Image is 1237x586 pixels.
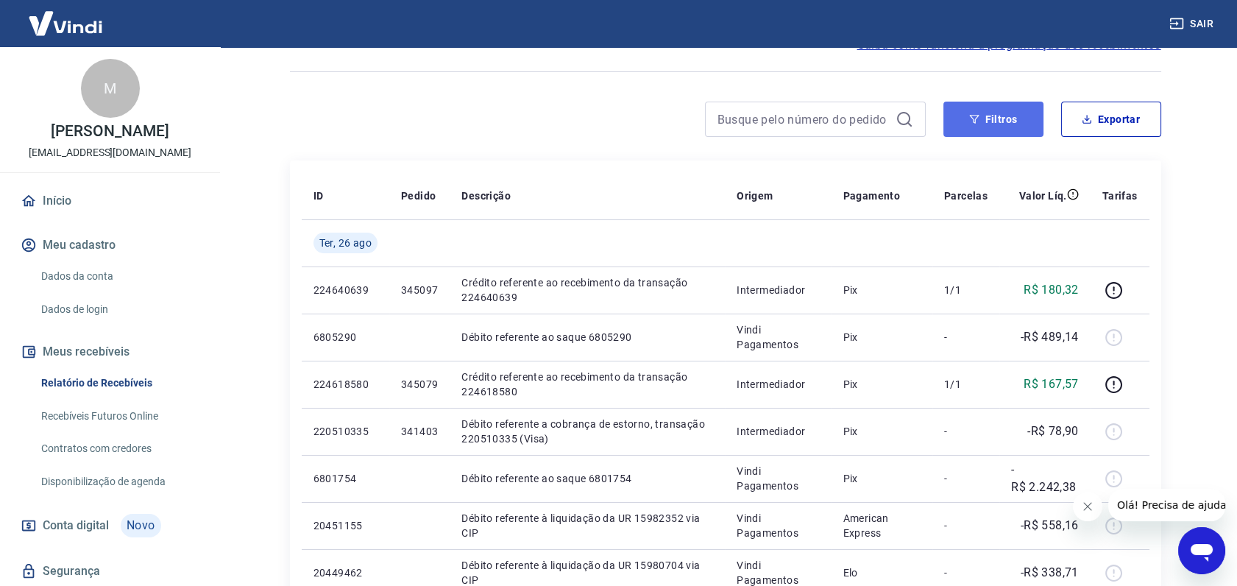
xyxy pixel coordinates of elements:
[461,511,713,540] p: Débito referente à liquidação da UR 15982352 via CIP
[401,283,438,297] p: 345097
[18,336,202,368] button: Meus recebíveis
[461,417,713,446] p: Débito referente a cobrança de estorno, transação 220510335 (Visa)
[1166,10,1219,38] button: Sair
[18,1,113,46] img: Vindi
[737,322,819,352] p: Vindi Pagamentos
[461,188,511,203] p: Descrição
[943,102,1043,137] button: Filtros
[1108,489,1225,521] iframe: Mensagem da empresa
[35,434,202,464] a: Contratos com credores
[944,283,988,297] p: 1/1
[1178,527,1225,574] iframe: Botão para abrir a janela de mensagens
[313,188,324,203] p: ID
[843,283,921,297] p: Pix
[29,145,191,160] p: [EMAIL_ADDRESS][DOMAIN_NAME]
[401,424,438,439] p: 341403
[461,330,713,345] p: Débito referente ao saque 6805290
[944,518,988,533] p: -
[843,565,921,580] p: Elo
[944,565,988,580] p: -
[1021,517,1079,534] p: -R$ 558,16
[9,10,124,22] span: Olá! Precisa de ajuda?
[1027,423,1079,440] p: -R$ 78,90
[18,185,202,217] a: Início
[313,283,378,297] p: 224640639
[35,401,202,431] a: Recebíveis Futuros Online
[717,108,890,130] input: Busque pelo número do pedido
[401,188,436,203] p: Pedido
[737,511,819,540] p: Vindi Pagamentos
[18,508,202,543] a: Conta digitalNovo
[944,377,988,392] p: 1/1
[35,294,202,325] a: Dados de login
[43,515,109,536] span: Conta digital
[843,188,900,203] p: Pagamento
[944,330,988,345] p: -
[1011,461,1078,496] p: -R$ 2.242,38
[313,565,378,580] p: 20449462
[944,424,988,439] p: -
[843,377,921,392] p: Pix
[313,424,378,439] p: 220510335
[461,471,713,486] p: Débito referente ao saque 6801754
[1061,102,1161,137] button: Exportar
[944,471,988,486] p: -
[35,368,202,398] a: Relatório de Recebíveis
[401,377,438,392] p: 345079
[1021,564,1079,582] p: -R$ 338,71
[737,464,819,493] p: Vindi Pagamentos
[461,275,713,305] p: Crédito referente ao recebimento da transação 224640639
[1024,375,1079,393] p: R$ 167,57
[313,377,378,392] p: 224618580
[313,518,378,533] p: 20451155
[737,377,819,392] p: Intermediador
[843,471,921,486] p: Pix
[1024,281,1079,299] p: R$ 180,32
[1073,492,1102,521] iframe: Fechar mensagem
[35,467,202,497] a: Disponibilização de agenda
[843,330,921,345] p: Pix
[737,188,773,203] p: Origem
[737,424,819,439] p: Intermediador
[35,261,202,292] a: Dados da conta
[18,229,202,261] button: Meu cadastro
[737,283,819,297] p: Intermediador
[843,511,921,540] p: American Express
[843,424,921,439] p: Pix
[313,330,378,345] p: 6805290
[319,236,372,250] span: Ter, 26 ago
[313,471,378,486] p: 6801754
[81,59,140,118] div: M
[121,514,161,537] span: Novo
[51,124,169,139] p: [PERSON_NAME]
[1102,188,1138,203] p: Tarifas
[1019,188,1067,203] p: Valor Líq.
[461,370,713,399] p: Crédito referente ao recebimento da transação 224618580
[944,188,988,203] p: Parcelas
[1021,328,1079,346] p: -R$ 489,14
